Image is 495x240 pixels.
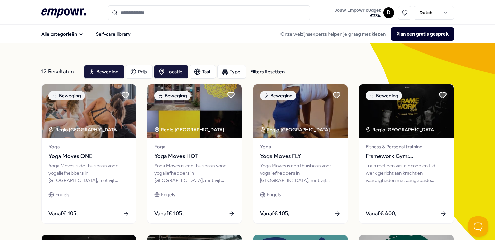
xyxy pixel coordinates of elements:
[366,91,402,100] div: Beweging
[275,27,454,41] div: Onze welzijnsexperts helpen je graag met kiezen
[260,162,341,184] div: Yoga Moves is een thuisbasis voor yogaliefhebbers in [GEOGRAPHIC_DATA], met vijf studio’s verspre...
[126,65,153,79] button: Prijs
[391,27,454,41] button: Plan een gratis gesprek
[253,84,348,224] a: package imageBewegingRegio [GEOGRAPHIC_DATA] YogaYoga Moves FLYYoga Moves is een thuisbasis voor ...
[41,65,78,79] div: 12 Resultaten
[36,27,89,41] button: Alle categorieën
[154,152,235,161] span: Yoga Moves HOT
[260,143,341,150] span: Yoga
[366,209,399,218] span: Vanaf € 400,-
[253,84,348,138] img: package image
[359,84,453,138] img: package image
[250,68,285,76] div: Filters Resetten
[260,91,296,100] div: Beweging
[36,27,136,41] nav: Main
[335,13,381,19] span: € 334
[161,191,175,198] span: Engels
[468,216,488,237] iframe: Help Scout Beacon - Open
[366,143,447,150] span: Fitness & Personal training
[267,191,281,198] span: Engels
[334,6,382,20] button: Jouw Empowr budget€334
[260,126,331,133] div: Regio [GEOGRAPHIC_DATA]
[42,84,136,138] img: package image
[260,152,341,161] span: Yoga Moves FLY
[366,126,437,133] div: Regio [GEOGRAPHIC_DATA]
[108,5,310,20] input: Search for products, categories or subcategories
[260,209,292,218] span: Vanaf € 105,-
[154,126,225,133] div: Regio [GEOGRAPHIC_DATA]
[147,84,242,224] a: package imageBewegingRegio [GEOGRAPHIC_DATA] YogaYoga Moves HOTYoga Moves is een thuisbasis voor ...
[154,209,186,218] span: Vanaf € 105,-
[332,6,383,20] a: Jouw Empowr budget€334
[154,162,235,184] div: Yoga Moves is een thuisbasis voor yogaliefhebbers in [GEOGRAPHIC_DATA], met vijf studio’s verspre...
[383,7,394,18] button: D
[48,162,129,184] div: Yoga Moves is de thuisbasis voor yogaliefhebbers in [GEOGRAPHIC_DATA], met vijf studio’s versprei...
[55,191,69,198] span: Engels
[84,65,124,79] button: Beweging
[366,162,447,184] div: Train met een vaste groep en tijd, werk gericht aan kracht en vaardigheden met aangepaste oefenin...
[48,152,129,161] span: Yoga Moves ONE
[217,65,246,79] button: Type
[91,27,136,41] a: Self-care library
[154,65,188,79] button: Locatie
[359,84,454,224] a: package imageBewegingRegio [GEOGRAPHIC_DATA] Fitness & Personal trainingFramework Gym: Krachttrai...
[48,91,85,100] div: Beweging
[48,126,120,133] div: Regio [GEOGRAPHIC_DATA]
[48,143,129,150] span: Yoga
[48,209,80,218] span: Vanaf € 105,-
[335,8,381,13] span: Jouw Empowr budget
[154,91,191,100] div: Beweging
[366,152,447,161] span: Framework Gym: Krachttraining - The base
[190,65,216,79] button: Taal
[154,143,235,150] span: Yoga
[147,84,242,138] img: package image
[41,84,136,224] a: package imageBewegingRegio [GEOGRAPHIC_DATA] YogaYoga Moves ONEYoga Moves is de thuisbasis voor y...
